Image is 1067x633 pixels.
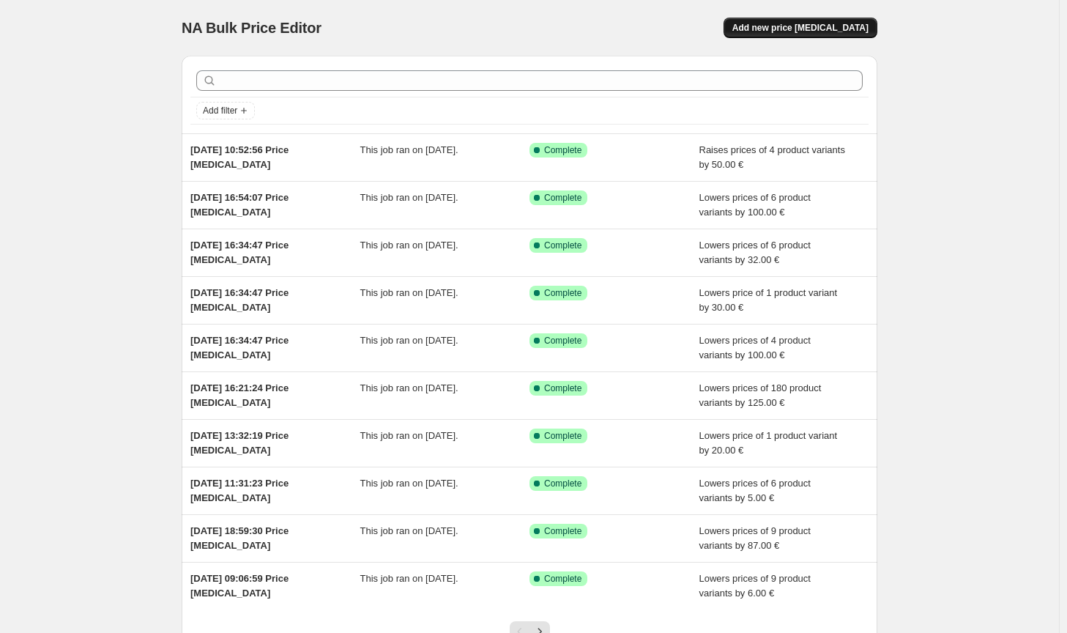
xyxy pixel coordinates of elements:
[190,287,289,313] span: [DATE] 16:34:47 Price [MEDICAL_DATA]
[544,287,581,299] span: Complete
[190,192,289,218] span: [DATE] 16:54:07 Price [MEDICAL_DATA]
[190,525,289,551] span: [DATE] 18:59:30 Price [MEDICAL_DATA]
[544,240,581,251] span: Complete
[360,573,458,584] span: This job ran on [DATE].
[699,478,811,503] span: Lowers prices of 6 product variants by 5.00 €
[190,144,289,170] span: [DATE] 10:52:56 Price [MEDICAL_DATA]
[360,525,458,536] span: This job ran on [DATE].
[544,335,581,347] span: Complete
[544,382,581,394] span: Complete
[699,335,811,360] span: Lowers prices of 4 product variants by 100.00 €
[196,102,255,119] button: Add filter
[544,525,581,537] span: Complete
[732,22,869,34] span: Add new price [MEDICAL_DATA]
[203,105,237,116] span: Add filter
[182,20,321,36] span: NA Bulk Price Editor
[544,478,581,489] span: Complete
[724,18,877,38] button: Add new price [MEDICAL_DATA]
[699,240,811,265] span: Lowers prices of 6 product variants by 32.00 €
[699,192,811,218] span: Lowers prices of 6 product variants by 100.00 €
[544,573,581,585] span: Complete
[699,144,845,170] span: Raises prices of 4 product variants by 50.00 €
[360,335,458,346] span: This job ran on [DATE].
[699,287,838,313] span: Lowers price of 1 product variant by 30.00 €
[699,382,822,408] span: Lowers prices of 180 product variants by 125.00 €
[360,240,458,251] span: This job ran on [DATE].
[190,382,289,408] span: [DATE] 16:21:24 Price [MEDICAL_DATA]
[190,335,289,360] span: [DATE] 16:34:47 Price [MEDICAL_DATA]
[190,573,289,599] span: [DATE] 09:06:59 Price [MEDICAL_DATA]
[544,430,581,442] span: Complete
[190,430,289,456] span: [DATE] 13:32:19 Price [MEDICAL_DATA]
[360,430,458,441] span: This job ran on [DATE].
[544,192,581,204] span: Complete
[699,430,838,456] span: Lowers price of 1 product variant by 20.00 €
[360,144,458,155] span: This job ran on [DATE].
[699,525,811,551] span: Lowers prices of 9 product variants by 87.00 €
[360,287,458,298] span: This job ran on [DATE].
[699,573,811,599] span: Lowers prices of 9 product variants by 6.00 €
[360,478,458,489] span: This job ran on [DATE].
[360,192,458,203] span: This job ran on [DATE].
[190,478,289,503] span: [DATE] 11:31:23 Price [MEDICAL_DATA]
[544,144,581,156] span: Complete
[190,240,289,265] span: [DATE] 16:34:47 Price [MEDICAL_DATA]
[360,382,458,393] span: This job ran on [DATE].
